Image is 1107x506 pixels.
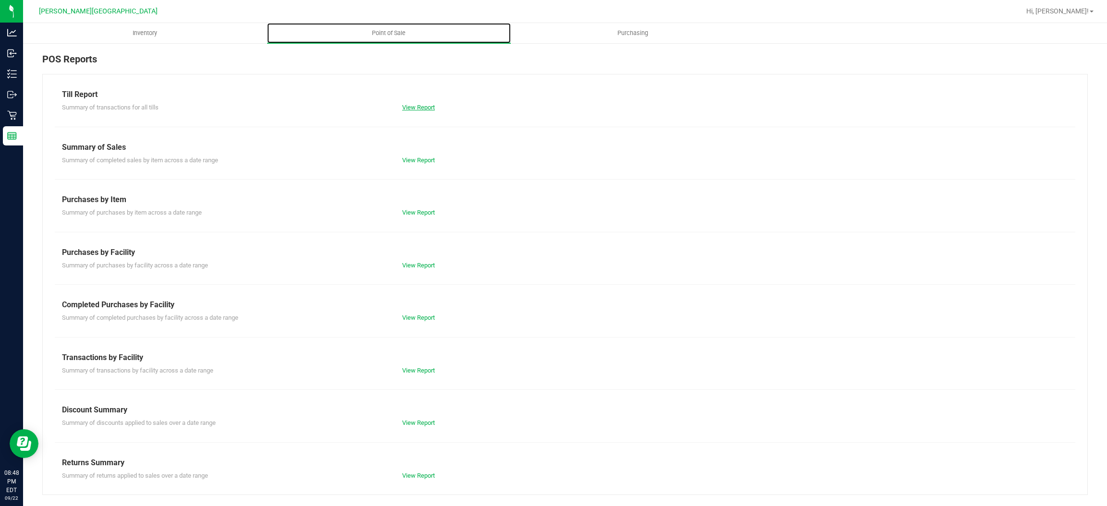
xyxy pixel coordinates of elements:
div: Purchases by Facility [62,247,1068,258]
span: Summary of discounts applied to sales over a date range [62,419,216,426]
span: Purchasing [604,29,661,37]
inline-svg: Analytics [7,28,17,37]
inline-svg: Outbound [7,90,17,99]
span: Summary of transactions by facility across a date range [62,367,213,374]
p: 09/22 [4,494,19,502]
span: Summary of completed purchases by facility across a date range [62,314,238,321]
a: View Report [402,367,435,374]
a: View Report [402,472,435,479]
span: Inventory [120,29,170,37]
div: Till Report [62,89,1068,100]
a: Point of Sale [267,23,511,43]
p: 08:48 PM EDT [4,469,19,494]
a: View Report [402,209,435,216]
span: [PERSON_NAME][GEOGRAPHIC_DATA] [39,7,158,15]
span: Summary of completed sales by item across a date range [62,157,218,164]
inline-svg: Retail [7,110,17,120]
a: View Report [402,419,435,426]
a: View Report [402,104,435,111]
span: Summary of purchases by item across a date range [62,209,202,216]
inline-svg: Reports [7,131,17,141]
div: Purchases by Item [62,194,1068,205]
iframe: Resource center [10,429,38,458]
a: View Report [402,157,435,164]
a: View Report [402,314,435,321]
div: Summary of Sales [62,142,1068,153]
div: POS Reports [42,52,1088,74]
span: Summary of purchases by facility across a date range [62,262,208,269]
span: Point of Sale [359,29,418,37]
a: Purchasing [511,23,755,43]
span: Summary of returns applied to sales over a date range [62,472,208,479]
inline-svg: Inbound [7,48,17,58]
inline-svg: Inventory [7,69,17,79]
span: Hi, [PERSON_NAME]! [1026,7,1089,15]
a: View Report [402,262,435,269]
div: Discount Summary [62,404,1068,416]
span: Summary of transactions for all tills [62,104,159,111]
div: Returns Summary [62,457,1068,469]
a: Inventory [23,23,267,43]
div: Transactions by Facility [62,352,1068,363]
div: Completed Purchases by Facility [62,299,1068,311]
